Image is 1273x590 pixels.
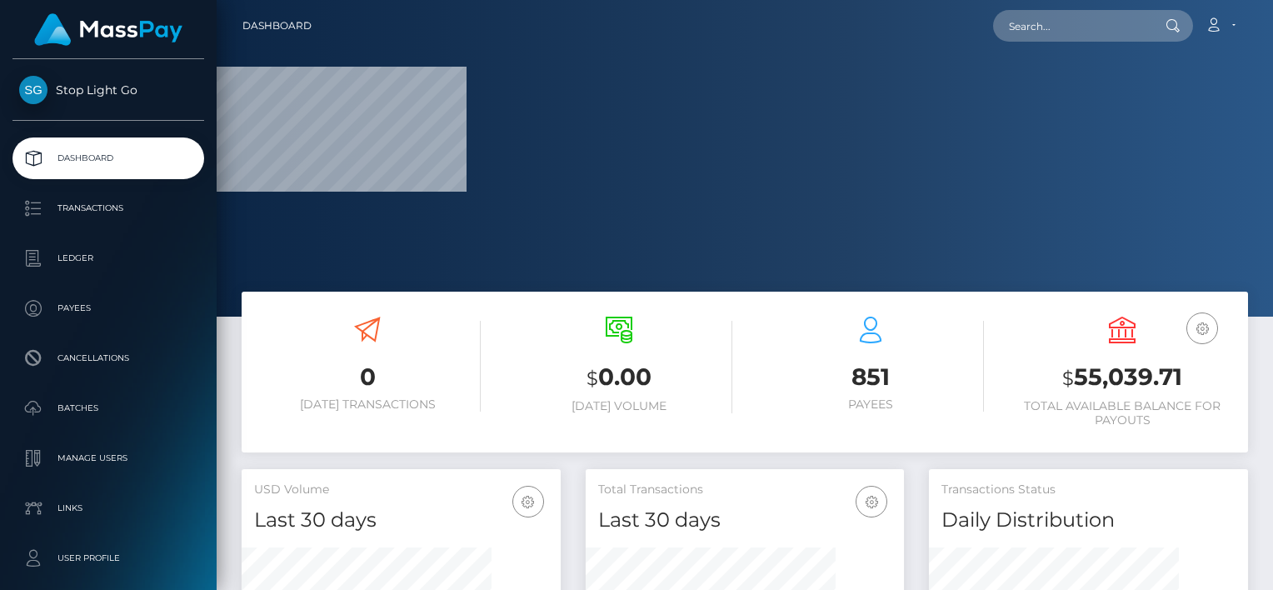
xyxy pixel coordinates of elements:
[12,387,204,429] a: Batches
[941,482,1236,498] h5: Transactions Status
[941,506,1236,535] h4: Daily Distribution
[12,137,204,179] a: Dashboard
[19,496,197,521] p: Links
[12,82,204,97] span: Stop Light Go
[254,506,548,535] h4: Last 30 days
[12,187,204,229] a: Transactions
[12,287,204,329] a: Payees
[1062,367,1074,390] small: $
[254,361,481,393] h3: 0
[19,76,47,104] img: Stop Light Go
[12,237,204,279] a: Ledger
[12,537,204,579] a: User Profile
[598,482,892,498] h5: Total Transactions
[506,399,732,413] h6: [DATE] Volume
[19,296,197,321] p: Payees
[993,10,1150,42] input: Search...
[19,196,197,221] p: Transactions
[242,8,312,43] a: Dashboard
[12,437,204,479] a: Manage Users
[757,361,984,393] h3: 851
[12,337,204,379] a: Cancellations
[19,546,197,571] p: User Profile
[19,146,197,171] p: Dashboard
[598,506,892,535] h4: Last 30 days
[1009,361,1236,395] h3: 55,039.71
[254,482,548,498] h5: USD Volume
[34,13,182,46] img: MassPay Logo
[506,361,732,395] h3: 0.00
[19,346,197,371] p: Cancellations
[19,446,197,471] p: Manage Users
[757,397,984,412] h6: Payees
[19,246,197,271] p: Ledger
[254,397,481,412] h6: [DATE] Transactions
[19,396,197,421] p: Batches
[587,367,598,390] small: $
[1009,399,1236,427] h6: Total Available Balance for Payouts
[12,487,204,529] a: Links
